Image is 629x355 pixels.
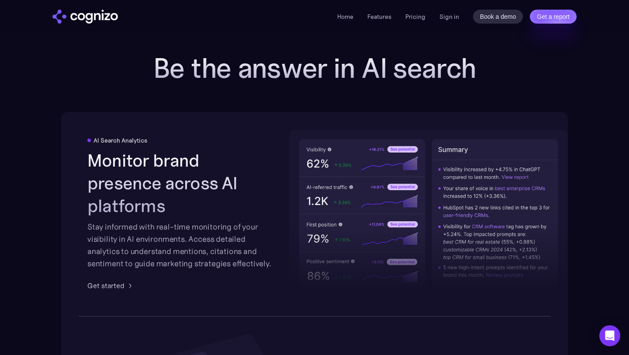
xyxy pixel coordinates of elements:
h2: Monitor brand presence across AI platforms [87,149,274,217]
a: Home [337,13,353,21]
a: Get a report [530,10,577,24]
a: home [52,10,118,24]
img: AI visibility metrics performance insights [289,129,568,299]
a: Sign in [439,11,459,22]
div: Get started [87,280,124,291]
a: Pricing [405,13,425,21]
img: cognizo logo [52,10,118,24]
a: Features [367,13,391,21]
a: Book a demo [473,10,523,24]
div: Open Intercom Messenger [599,325,620,346]
div: Stay informed with real-time monitoring of your visibility in AI environments. Access detailed an... [87,221,274,270]
div: AI Search Analytics [93,137,147,144]
h2: Be the answer in AI search [140,52,489,84]
a: Get started [87,280,135,291]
